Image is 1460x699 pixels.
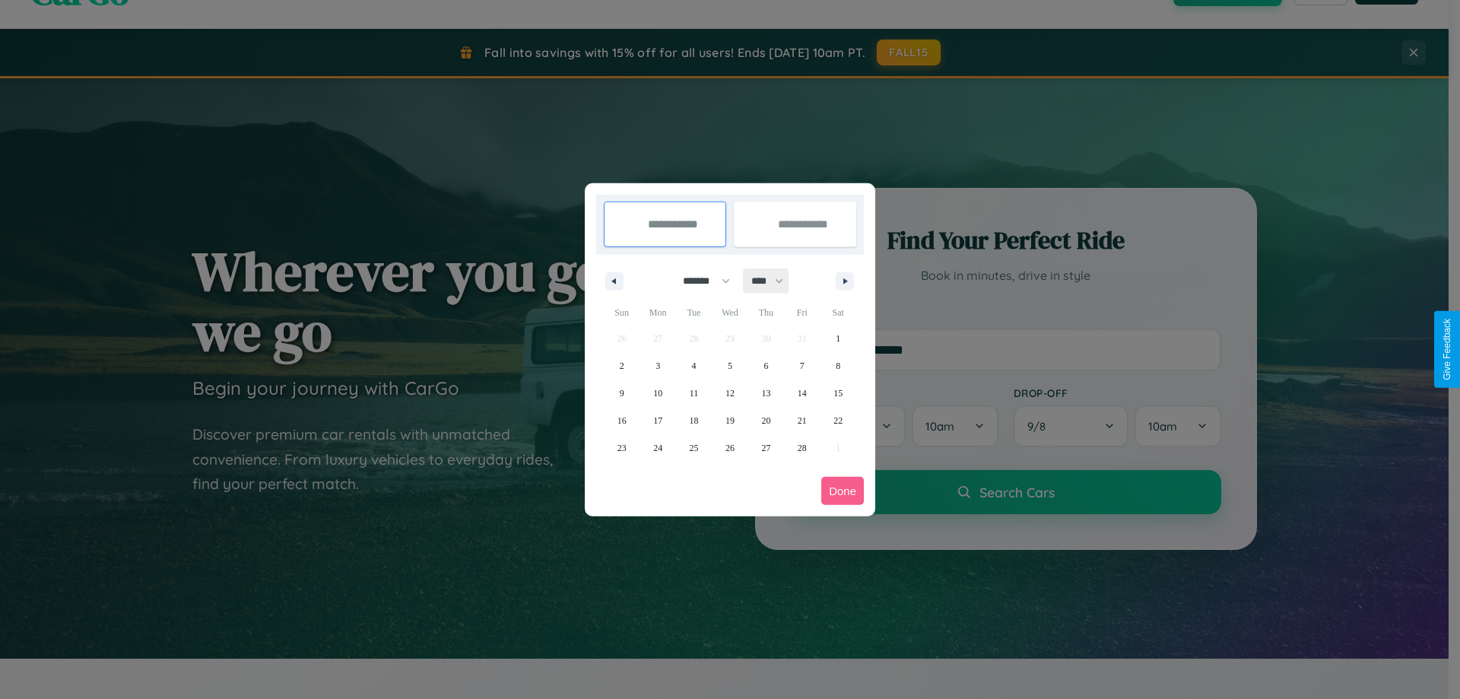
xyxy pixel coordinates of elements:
button: 9 [604,380,640,407]
button: 13 [748,380,784,407]
span: 9 [620,380,624,407]
span: 1 [836,325,840,352]
span: 21 [798,407,807,434]
button: 14 [784,380,820,407]
button: 11 [676,380,712,407]
span: 19 [725,407,735,434]
button: 16 [604,407,640,434]
button: 4 [676,352,712,380]
button: 1 [820,325,856,352]
button: 2 [604,352,640,380]
span: 16 [617,407,627,434]
button: 27 [748,434,784,462]
span: 14 [798,380,807,407]
button: 3 [640,352,675,380]
span: 13 [761,380,770,407]
span: Wed [712,300,747,325]
span: Sat [820,300,856,325]
button: 19 [712,407,747,434]
span: Thu [748,300,784,325]
span: 20 [761,407,770,434]
button: 24 [640,434,675,462]
span: 7 [800,352,805,380]
span: 12 [725,380,735,407]
button: Done [821,477,864,505]
button: 25 [676,434,712,462]
span: 2 [620,352,624,380]
button: 22 [820,407,856,434]
button: 6 [748,352,784,380]
span: 22 [833,407,843,434]
span: Fri [784,300,820,325]
span: 8 [836,352,840,380]
button: 28 [784,434,820,462]
span: 3 [655,352,660,380]
span: 26 [725,434,735,462]
span: 24 [653,434,662,462]
span: 17 [653,407,662,434]
span: 28 [798,434,807,462]
span: 5 [728,352,732,380]
button: 17 [640,407,675,434]
button: 5 [712,352,747,380]
button: 12 [712,380,747,407]
span: 27 [761,434,770,462]
span: Tue [676,300,712,325]
span: 10 [653,380,662,407]
span: 4 [692,352,697,380]
button: 20 [748,407,784,434]
span: 15 [833,380,843,407]
button: 7 [784,352,820,380]
span: 23 [617,434,627,462]
span: 18 [690,407,699,434]
button: 15 [820,380,856,407]
span: 11 [690,380,699,407]
span: Sun [604,300,640,325]
button: 26 [712,434,747,462]
button: 8 [820,352,856,380]
div: Give Feedback [1442,319,1452,380]
span: 6 [763,352,768,380]
button: 10 [640,380,675,407]
button: 23 [604,434,640,462]
button: 18 [676,407,712,434]
span: 25 [690,434,699,462]
span: Mon [640,300,675,325]
button: 21 [784,407,820,434]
